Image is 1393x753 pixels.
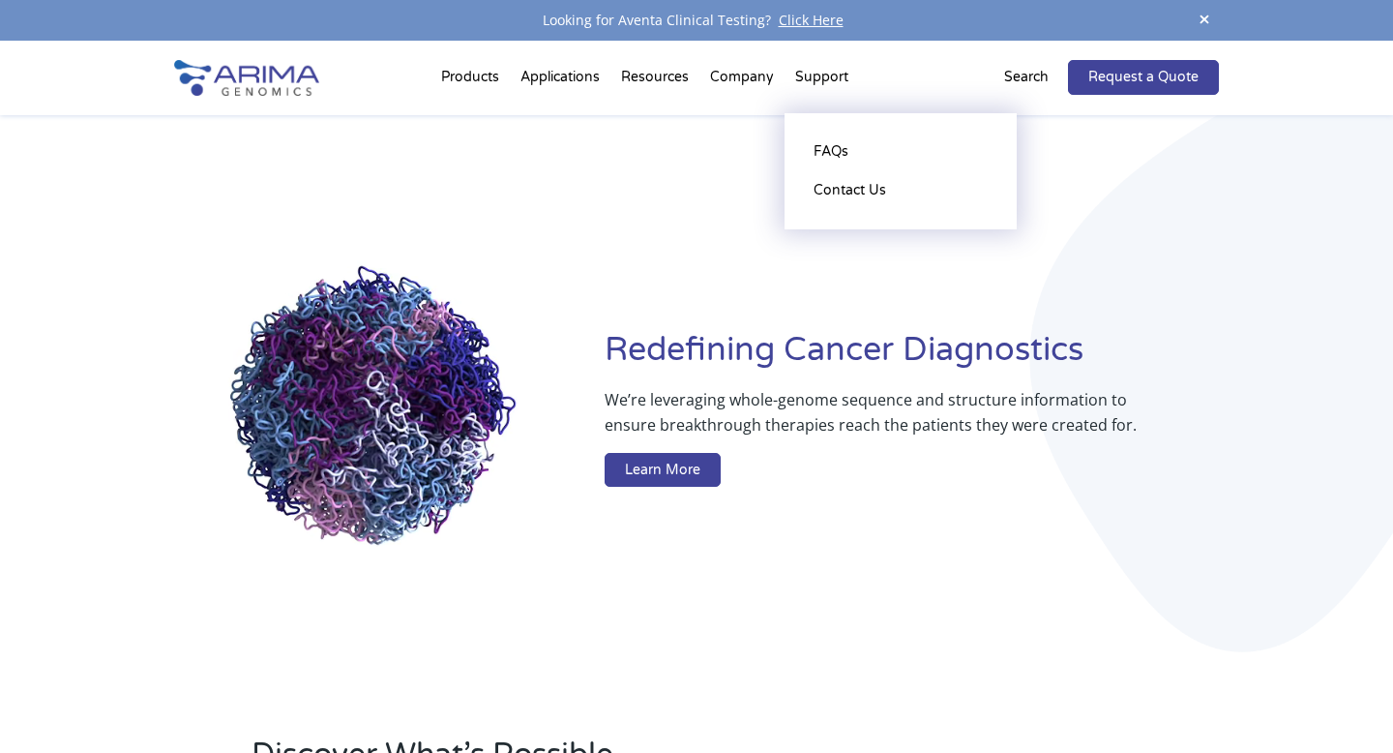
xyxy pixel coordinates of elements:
iframe: Chat Widget [1296,660,1393,753]
p: Search [1004,65,1049,90]
a: Contact Us [804,171,997,210]
a: FAQs [804,133,997,171]
h1: Redefining Cancer Diagnostics [605,328,1219,387]
a: Click Here [771,11,851,29]
img: Arima-Genomics-logo [174,60,319,96]
div: Looking for Aventa Clinical Testing? [174,8,1219,33]
p: We’re leveraging whole-genome sequence and structure information to ensure breakthrough therapies... [605,387,1141,453]
a: Request a Quote [1068,60,1219,95]
a: Learn More [605,453,721,488]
